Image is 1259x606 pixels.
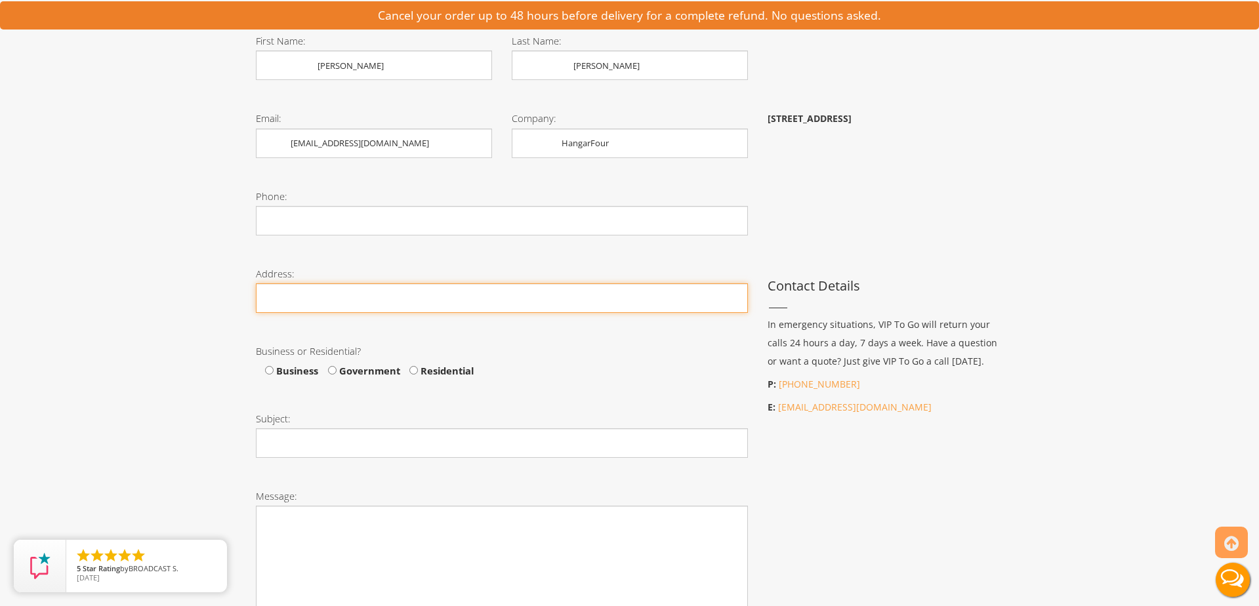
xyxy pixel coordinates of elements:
img: Review Rating [27,553,53,579]
a: [PHONE_NUMBER] [779,378,860,390]
b: [STREET_ADDRESS] [768,112,852,125]
li:  [103,548,119,563]
span: [DATE] [77,573,100,582]
li:  [131,548,146,563]
li:  [75,548,91,563]
span: Business [274,364,318,377]
li:  [89,548,105,563]
span: Residential [418,364,474,377]
li:  [117,548,133,563]
span: 5 [77,563,81,573]
span: BROADCAST S. [129,563,178,573]
span: by [77,565,217,574]
b: P: [768,378,776,390]
a: [EMAIL_ADDRESS][DOMAIN_NAME] [778,401,932,413]
h3: Contact Details [768,279,1004,293]
p: In emergency situations, VIP To Go will return your calls 24 hours a day, 7 days a week. Have a q... [768,315,1004,371]
span: Government [337,364,400,377]
b: E: [768,401,775,413]
button: Live Chat [1207,554,1259,606]
span: Star Rating [83,563,120,573]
